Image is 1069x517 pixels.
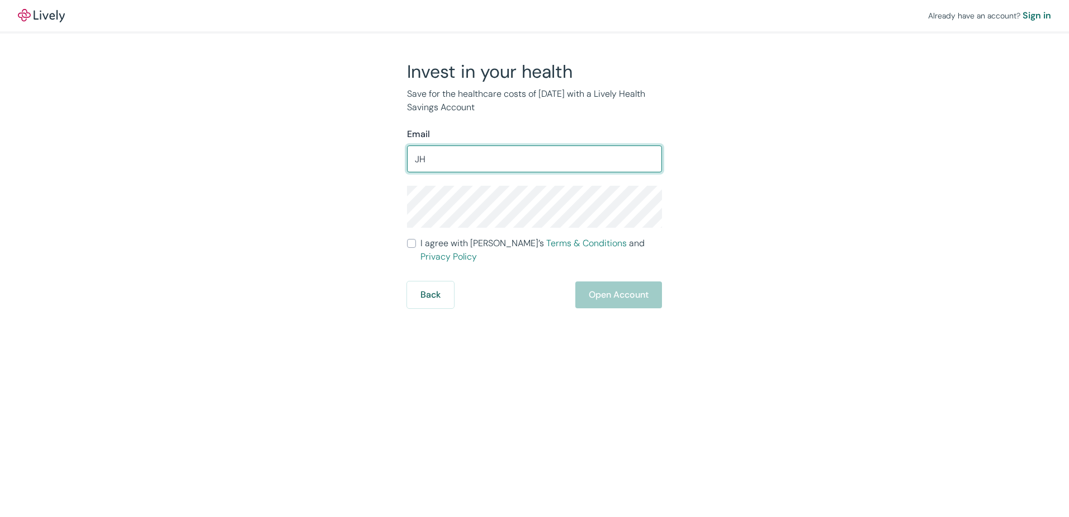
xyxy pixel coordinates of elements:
img: Lively [18,9,65,22]
h2: Invest in your health [407,60,662,83]
a: Privacy Policy [420,251,477,262]
span: I agree with [PERSON_NAME]’s and [420,237,662,264]
label: Email [407,128,430,141]
button: Back [407,281,454,308]
p: Save for the healthcare costs of [DATE] with a Lively Health Savings Account [407,87,662,114]
a: Sign in [1023,9,1051,22]
div: Already have an account? [928,9,1051,22]
a: LivelyLively [18,9,65,22]
a: Terms & Conditions [546,237,627,249]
